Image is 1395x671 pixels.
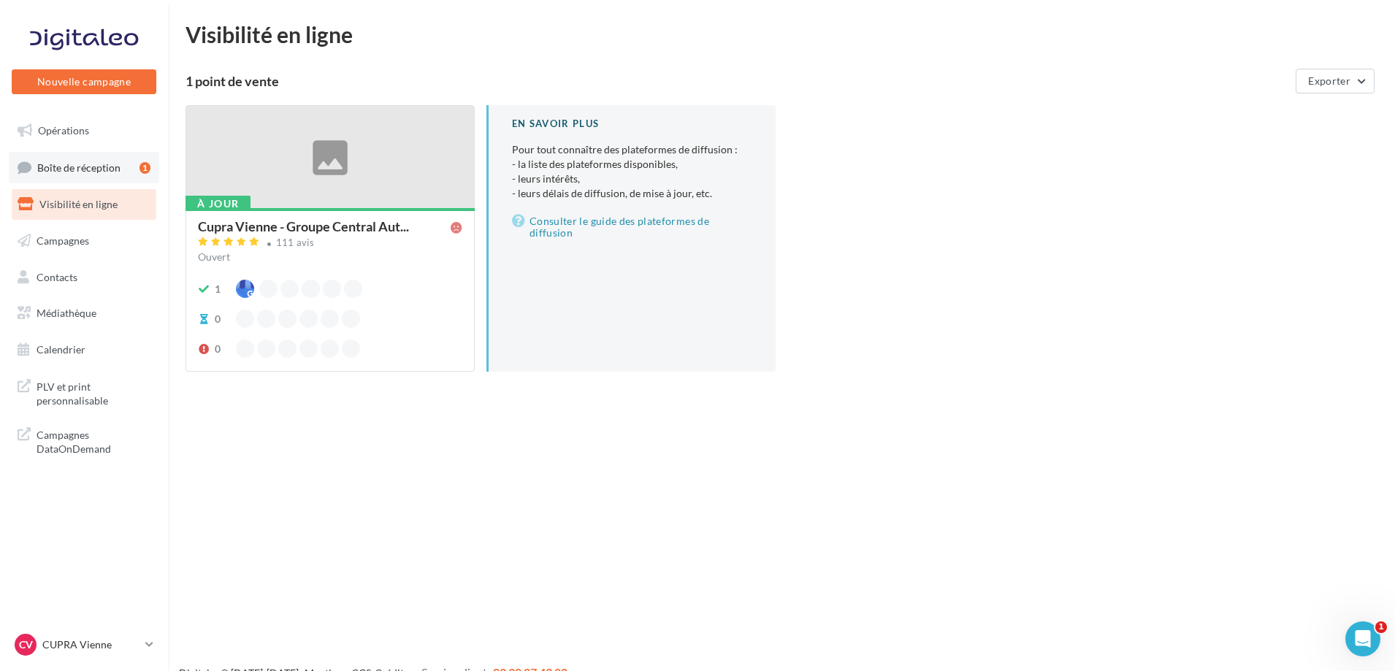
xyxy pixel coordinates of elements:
a: Contacts [9,262,159,293]
div: 111 avis [276,238,315,248]
div: À jour [186,196,251,212]
div: 0 [215,312,221,326]
span: Boîte de réception [37,161,121,173]
span: Exporter [1308,74,1350,87]
a: Campagnes [9,226,159,256]
span: Cupra Vienne - Groupe Central Aut... [198,220,409,233]
span: Ouvert [198,250,230,263]
span: Médiathèque [37,307,96,319]
li: - leurs intérêts, [512,172,752,186]
div: 0 [215,342,221,356]
div: En savoir plus [512,117,752,131]
span: PLV et print personnalisable [37,377,150,408]
span: Calendrier [37,343,85,356]
iframe: Intercom live chat [1345,621,1380,656]
span: Visibilité en ligne [39,198,118,210]
button: Nouvelle campagne [12,69,156,94]
p: CUPRA Vienne [42,637,139,652]
span: Campagnes DataOnDemand [37,425,150,456]
div: 1 [139,162,150,174]
a: Médiathèque [9,298,159,329]
a: Boîte de réception1 [9,152,159,183]
a: Visibilité en ligne [9,189,159,220]
div: Visibilité en ligne [186,23,1377,45]
li: - leurs délais de diffusion, de mise à jour, etc. [512,186,752,201]
a: Calendrier [9,334,159,365]
span: CV [19,637,33,652]
li: - la liste des plateformes disponibles, [512,157,752,172]
a: Opérations [9,115,159,146]
a: Campagnes DataOnDemand [9,419,159,462]
div: 1 [215,282,221,296]
span: Contacts [37,270,77,283]
div: 1 point de vente [186,74,1290,88]
span: 1 [1375,621,1387,633]
a: Consulter le guide des plateformes de diffusion [512,212,752,242]
a: 111 avis [198,235,462,253]
span: Opérations [38,124,89,137]
a: CV CUPRA Vienne [12,631,156,659]
button: Exporter [1296,69,1375,93]
span: Campagnes [37,234,89,247]
a: PLV et print personnalisable [9,371,159,414]
p: Pour tout connaître des plateformes de diffusion : [512,142,752,201]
